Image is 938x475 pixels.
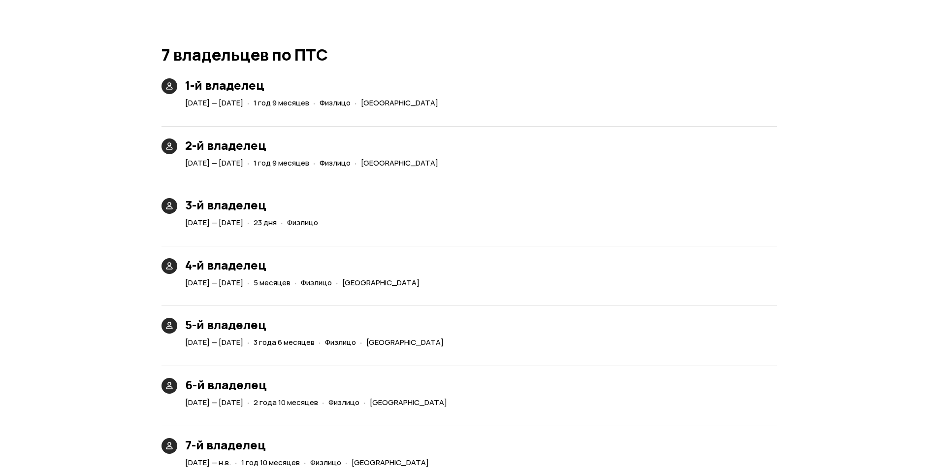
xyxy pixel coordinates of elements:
[247,155,250,171] span: ·
[320,98,351,108] span: Физлицо
[320,158,351,168] span: Физлицо
[325,337,356,347] span: Физлицо
[294,274,297,291] span: ·
[254,217,277,228] span: 23 дня
[254,277,291,288] span: 5 месяцев
[247,214,250,231] span: ·
[185,337,243,347] span: [DATE] — [DATE]
[345,454,348,471] span: ·
[328,397,359,407] span: Физлицо
[254,337,315,347] span: 3 года 6 месяцев
[352,457,429,468] span: [GEOGRAPHIC_DATA]
[235,454,237,471] span: ·
[287,217,318,228] span: Физлицо
[304,454,306,471] span: ·
[247,274,250,291] span: ·
[322,394,324,410] span: ·
[185,397,243,407] span: [DATE] — [DATE]
[363,394,366,410] span: ·
[355,155,357,171] span: ·
[313,95,316,111] span: ·
[366,337,444,347] span: [GEOGRAPHIC_DATA]
[185,217,243,228] span: [DATE] — [DATE]
[361,158,438,168] span: [GEOGRAPHIC_DATA]
[361,98,438,108] span: [GEOGRAPHIC_DATA]
[355,95,357,111] span: ·
[254,397,318,407] span: 2 года 10 месяцев
[301,277,332,288] span: Физлицо
[185,138,442,152] h3: 2-й владелец
[247,334,250,350] span: ·
[336,274,338,291] span: ·
[310,457,341,468] span: Физлицо
[281,214,283,231] span: ·
[185,158,243,168] span: [DATE] — [DATE]
[370,397,447,407] span: [GEOGRAPHIC_DATA]
[247,95,250,111] span: ·
[247,394,250,410] span: ·
[313,155,316,171] span: ·
[319,334,321,350] span: ·
[185,457,231,468] span: [DATE] — н.в.
[185,98,243,108] span: [DATE] — [DATE]
[342,277,420,288] span: [GEOGRAPHIC_DATA]
[241,457,300,468] span: 1 год 10 месяцев
[185,277,243,288] span: [DATE] — [DATE]
[254,158,309,168] span: 1 год 9 месяцев
[185,78,442,92] h3: 1-й владелец
[185,378,451,392] h3: 6-й владелец
[254,98,309,108] span: 1 год 9 месяцев
[185,318,448,332] h3: 5-й владелец
[185,198,322,212] h3: 3-й владелец
[360,334,362,350] span: ·
[185,438,433,452] h3: 7-й владелец
[185,258,423,272] h3: 4-й владелец
[162,46,777,64] h1: 7 владельцев по ПТС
